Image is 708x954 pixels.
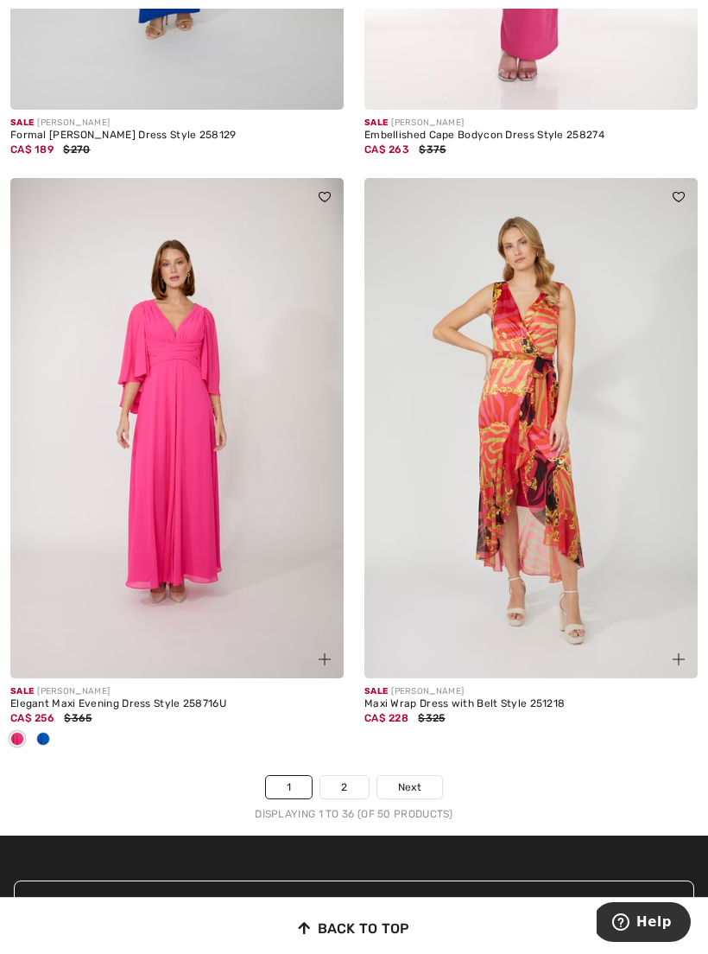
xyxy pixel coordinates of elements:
[63,143,90,156] span: $270
[673,192,685,202] img: heart_black_full.svg
[398,779,421,795] span: Next
[10,712,54,724] span: CA$ 256
[10,698,344,710] div: Elegant Maxi Evening Dress Style 258716U
[419,143,446,156] span: $375
[10,178,344,678] img: Elegant Maxi Evening Dress Style 258716U. Fuchsia
[364,178,698,678] img: Maxi Wrap Dress with Belt Style 251218. Pink/red
[64,712,92,724] span: $365
[377,776,442,798] a: Next
[319,192,331,202] img: heart_black_full.svg
[364,686,388,696] span: Sale
[364,698,698,710] div: Maxi Wrap Dress with Belt Style 251218
[10,686,34,696] span: Sale
[320,776,368,798] a: 2
[418,712,445,724] span: $325
[10,143,54,156] span: CA$ 189
[364,130,698,142] div: Embellished Cape Bodycon Dress Style 258274
[30,726,56,754] div: Royal blue
[10,117,344,130] div: [PERSON_NAME]
[10,118,34,128] span: Sale
[364,143,409,156] span: CA$ 263
[266,776,312,798] a: 1
[4,726,30,754] div: Fuchsia
[597,902,691,945] iframe: Opens a widget where you can find more information
[364,712,408,724] span: CA$ 228
[364,117,698,130] div: [PERSON_NAME]
[364,685,698,698] div: [PERSON_NAME]
[364,118,388,128] span: Sale
[10,685,344,698] div: [PERSON_NAME]
[673,653,685,665] img: plus_v2.svg
[319,653,331,665] img: plus_v2.svg
[10,130,344,142] div: Formal [PERSON_NAME] Dress Style 258129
